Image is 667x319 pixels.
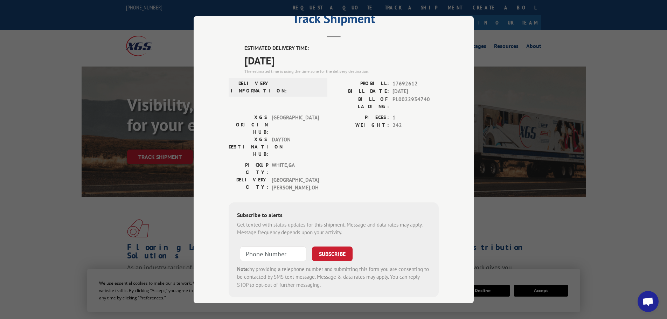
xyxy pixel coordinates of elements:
[237,265,430,289] div: by providing a telephone number and submitting this form you are consenting to be contacted by SM...
[244,68,439,74] div: The estimated time is using the time zone for the delivery destination.
[229,176,268,192] label: DELIVERY CITY:
[312,246,353,261] button: SUBSCRIBE
[237,210,430,221] div: Subscribe to alerts
[229,161,268,176] label: PICKUP CITY:
[392,95,439,110] span: PL0022934740
[272,161,319,176] span: WHITE , GA
[392,88,439,96] span: [DATE]
[272,176,319,192] span: [GEOGRAPHIC_DATA][PERSON_NAME] , OH
[334,122,389,130] label: WEIGHT:
[244,44,439,53] label: ESTIMATED DELIVERY TIME:
[392,79,439,88] span: 17692612
[231,79,270,94] label: DELIVERY INFORMATION:
[229,14,439,27] h2: Track Shipment
[638,291,659,312] div: Open chat
[334,113,389,122] label: PIECES:
[334,95,389,110] label: BILL OF LADING:
[272,113,319,136] span: [GEOGRAPHIC_DATA]
[229,113,268,136] label: XGS ORIGIN HUB:
[334,88,389,96] label: BILL DATE:
[237,265,249,272] strong: Note:
[392,122,439,130] span: 242
[334,79,389,88] label: PROBILL:
[392,113,439,122] span: 1
[229,136,268,158] label: XGS DESTINATION HUB:
[244,52,439,68] span: [DATE]
[240,246,306,261] input: Phone Number
[272,136,319,158] span: DAYTON
[237,221,430,236] div: Get texted with status updates for this shipment. Message and data rates may apply. Message frequ...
